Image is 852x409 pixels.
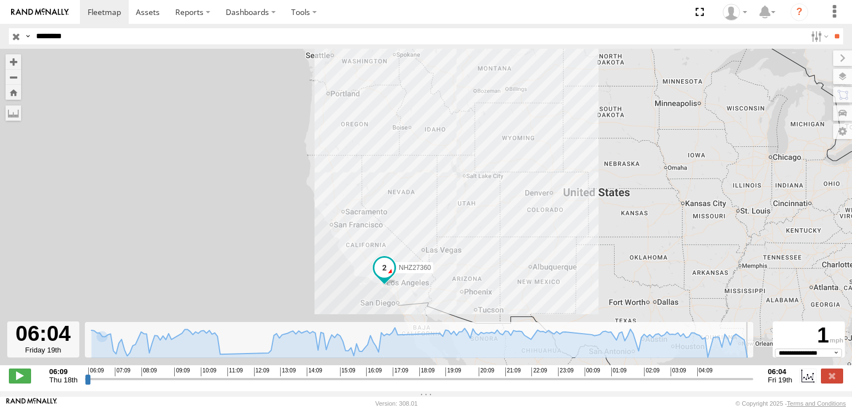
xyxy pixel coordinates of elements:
[376,400,418,407] div: Version: 308.01
[768,376,792,384] span: Fri 19th Sep 2025
[505,367,521,376] span: 21:09
[768,367,792,376] strong: 06:04
[585,367,600,376] span: 00:09
[445,367,461,376] span: 19:09
[23,28,32,44] label: Search Query
[227,367,243,376] span: 11:09
[6,105,21,121] label: Measure
[6,398,57,409] a: Visit our Website
[611,367,627,376] span: 01:09
[774,323,843,348] div: 1
[366,367,382,376] span: 16:09
[49,376,78,384] span: Thu 18th Sep 2025
[697,367,713,376] span: 04:09
[531,367,547,376] span: 22:09
[821,369,843,383] label: Close
[201,367,216,376] span: 10:09
[790,3,808,21] i: ?
[11,8,69,16] img: rand-logo.svg
[833,124,852,139] label: Map Settings
[9,369,31,383] label: Play/Stop
[6,69,21,85] button: Zoom out
[88,367,104,376] span: 06:09
[393,367,408,376] span: 17:09
[49,367,78,376] strong: 06:09
[787,400,846,407] a: Terms and Conditions
[671,367,686,376] span: 03:09
[280,367,296,376] span: 13:09
[340,367,356,376] span: 15:09
[174,367,190,376] span: 09:09
[807,28,830,44] label: Search Filter Options
[399,264,431,272] span: NHZ27360
[644,367,660,376] span: 02:09
[6,54,21,69] button: Zoom in
[736,400,846,407] div: © Copyright 2025 -
[558,367,574,376] span: 23:09
[141,367,157,376] span: 08:09
[307,367,322,376] span: 14:09
[6,85,21,100] button: Zoom Home
[479,367,494,376] span: 20:09
[719,4,751,21] div: Zulema McIntosch
[419,367,435,376] span: 18:09
[254,367,270,376] span: 12:09
[115,367,130,376] span: 07:09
